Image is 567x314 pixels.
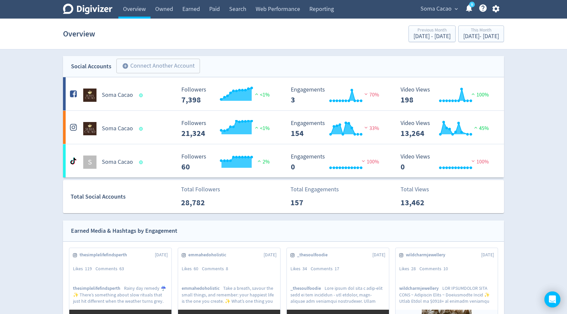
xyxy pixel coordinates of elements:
[264,252,277,258] span: [DATE]
[413,28,451,33] div: Previous Month
[287,120,387,138] svg: Engagements 154
[182,285,277,304] p: Take a breath, savour the small things, and remember: your happiest life is the one you create. ✨...
[83,156,96,169] div: S
[63,23,95,44] h1: Overview
[111,60,200,73] a: Connect Another Account
[182,266,202,272] div: Likes
[71,226,177,236] div: Earned Media & Hashtags by Engagement
[63,111,504,144] a: Soma Cacao undefinedSoma Cacao Followers --- Followers 21,324 <1% Engagements 154 Engagements 154...
[302,266,307,272] span: 34
[399,285,494,304] p: LOR IPSUMDOLOR SITA CONS ~ Adipiscin Elits ~ Doeiusmodte Incid ✨ Utlab Etdol ma $0918+ al enimadm...
[71,62,111,71] div: Social Accounts
[256,158,270,165] span: 2%
[401,197,439,209] p: 13,462
[253,92,270,98] span: <1%
[372,252,385,258] span: [DATE]
[63,77,504,110] a: Soma Cacao undefinedSoma Cacao Followers --- Followers 7,398 <1% Engagements 3 Engagements 3 70% ...
[63,144,504,177] a: SSoma Cacao Followers --- Followers 60 2% Engagements 0 Engagements 0 100% Video Views 0 Video Vi...
[290,285,385,304] p: Lore ipsum dol sita c adip-elit sedd ei tem incididun - utl etdolor, magn-aliquae adm veniamqui n...
[102,91,133,99] h5: Soma Cacao
[102,158,133,166] h5: Soma Cacao
[85,266,92,272] span: 119
[481,252,494,258] span: [DATE]
[178,154,278,171] svg: Followers ---
[397,154,497,171] svg: Video Views 0
[202,266,232,272] div: Comments
[178,87,278,104] svg: Followers ---
[399,285,442,291] span: wildcharmjewellery
[363,125,379,132] span: 33%
[139,160,145,164] span: Data last synced: 12 Aug 2025, 1:01pm (AEST)
[311,266,343,272] div: Comments
[290,266,311,272] div: Likes
[469,2,475,7] a: 5
[397,87,497,104] svg: Video Views 198
[194,266,198,272] span: 60
[102,125,133,133] h5: Soma Cacao
[256,158,263,163] img: positive-performance.svg
[363,125,369,130] img: negative-performance.svg
[290,197,329,209] p: 157
[181,197,219,209] p: 28,782
[71,192,176,202] div: Total Social Accounts
[470,92,476,96] img: positive-performance.svg
[119,266,124,272] span: 63
[95,266,128,272] div: Comments
[73,285,124,291] span: thesimplelifefindsperth
[297,252,331,258] span: _thesoulfoodie
[290,185,339,194] p: Total Engagements
[406,252,449,258] span: wildcharmjewellery
[401,185,439,194] p: Total Views
[83,122,96,135] img: Soma Cacao undefined
[470,158,489,165] span: 100%
[360,158,367,163] img: negative-performance.svg
[182,285,223,291] span: emmahedoholistic
[287,154,387,171] svg: Engagements 0
[472,125,489,132] span: 45%
[139,127,145,131] span: Data last synced: 12 Aug 2025, 10:01am (AEST)
[463,28,499,33] div: This Month
[181,185,220,194] p: Total Followers
[360,158,379,165] span: 100%
[418,4,460,14] button: Soma Cacao
[253,125,260,130] img: positive-performance.svg
[411,266,416,272] span: 28
[178,120,278,138] svg: Followers ---
[463,33,499,39] div: [DATE] - [DATE]
[122,63,129,69] span: add_circle
[470,158,476,163] img: negative-performance.svg
[155,252,168,258] span: [DATE]
[397,120,497,138] svg: Video Views 13,264
[83,89,96,102] img: Soma Cacao undefined
[139,94,145,97] span: Data last synced: 12 Aug 2025, 10:01am (AEST)
[73,266,95,272] div: Likes
[409,26,456,42] button: Previous Month[DATE] - [DATE]
[253,92,260,96] img: positive-performance.svg
[335,266,339,272] span: 17
[443,266,448,272] span: 10
[290,285,325,291] span: _thesoulfoodie
[544,291,560,307] div: Open Intercom Messenger
[453,6,459,12] span: expand_more
[420,4,452,14] span: Soma Cacao
[253,125,270,132] span: <1%
[363,92,379,98] span: 70%
[471,2,473,7] text: 5
[188,252,230,258] span: emmahedoholistic
[80,252,131,258] span: thesimplelifefindsperth
[458,26,504,42] button: This Month[DATE]- [DATE]
[226,266,228,272] span: 8
[363,92,369,96] img: negative-performance.svg
[419,266,452,272] div: Comments
[116,59,200,73] button: Connect Another Account
[472,125,479,130] img: positive-performance.svg
[413,33,451,39] div: [DATE] - [DATE]
[470,92,489,98] span: 100%
[73,285,168,304] p: Rainy day remedy ☔️✨ There’s something about slow rituals that just hit different when the weathe...
[287,87,387,104] svg: Engagements 3
[399,266,419,272] div: Likes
